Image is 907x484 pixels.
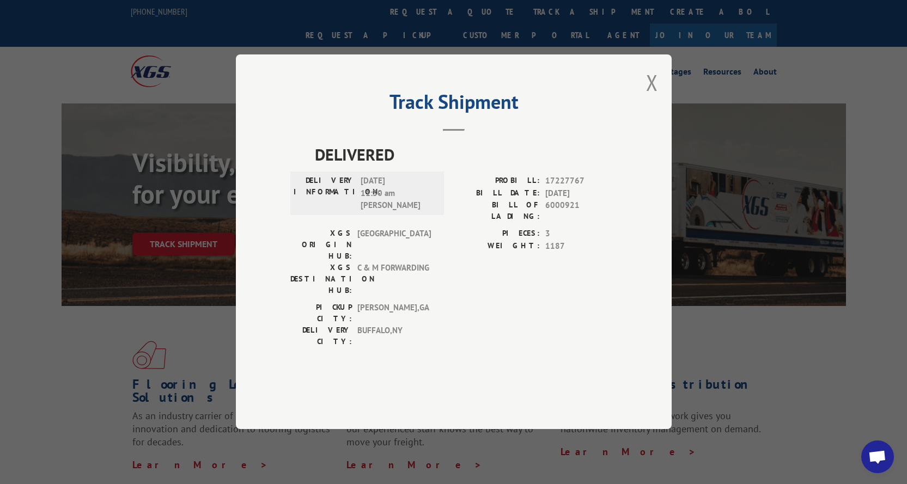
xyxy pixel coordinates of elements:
[646,68,658,97] button: Close modal
[315,143,617,167] span: DELIVERED
[294,175,355,212] label: DELIVERY INFORMATION:
[290,262,352,297] label: XGS DESTINATION HUB:
[545,187,617,200] span: [DATE]
[454,228,540,241] label: PIECES:
[290,302,352,325] label: PICKUP CITY:
[454,175,540,188] label: PROBILL:
[545,200,617,223] span: 6000921
[357,325,431,348] span: BUFFALO , NY
[357,302,431,325] span: [PERSON_NAME] , GA
[545,175,617,188] span: 17227767
[357,228,431,262] span: [GEOGRAPHIC_DATA]
[454,200,540,223] label: BILL OF LADING:
[361,175,434,212] span: [DATE] 11:30 am [PERSON_NAME]
[545,228,617,241] span: 3
[357,262,431,297] span: C & M FORWARDING
[545,240,617,253] span: 1187
[454,240,540,253] label: WEIGHT:
[861,440,894,473] a: Open chat
[454,187,540,200] label: BILL DATE:
[290,228,352,262] label: XGS ORIGIN HUB:
[290,94,617,115] h2: Track Shipment
[290,325,352,348] label: DELIVERY CITY:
